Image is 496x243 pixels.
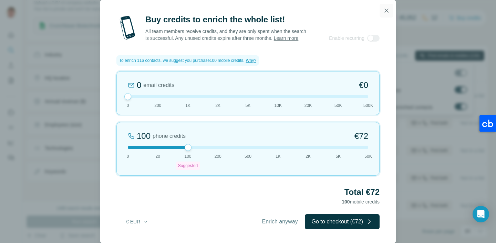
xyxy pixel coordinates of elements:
[116,14,138,42] img: mobile-phone
[335,153,341,159] span: 5K
[276,153,281,159] span: 1K
[246,102,251,109] span: 5K
[137,131,151,142] div: 100
[275,102,282,109] span: 10K
[342,199,380,205] span: mobile credits
[154,102,161,109] span: 200
[127,153,129,159] span: 0
[329,35,364,42] span: Enable recurring
[359,80,368,91] span: €0
[364,153,372,159] span: 50K
[137,80,141,91] div: 0
[334,102,342,109] span: 50K
[143,81,174,89] span: email credits
[245,153,251,159] span: 500
[246,58,257,63] span: Why?
[255,214,305,229] button: Enrich anyway
[121,216,153,228] button: € EUR
[215,102,220,109] span: 2K
[185,102,190,109] span: 1K
[306,153,311,159] span: 2K
[184,153,191,159] span: 100
[153,132,186,140] span: phone credits
[304,102,312,109] span: 20K
[119,57,245,64] span: To enrich 116 contacts, we suggest you purchase 100 mobile credits .
[176,162,200,170] div: Suggested
[342,199,350,205] span: 100
[305,214,380,229] button: Go to checkout (€72)
[262,218,298,226] span: Enrich anyway
[116,187,380,198] h2: Total €72
[354,131,368,142] span: €72
[274,35,299,41] a: Learn more
[473,206,489,222] div: Open Intercom Messenger
[127,102,129,109] span: 0
[363,102,373,109] span: 500K
[145,28,307,42] p: All team members receive credits, and they are only spent when the search is successful. Any unus...
[215,153,221,159] span: 200
[156,153,160,159] span: 20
